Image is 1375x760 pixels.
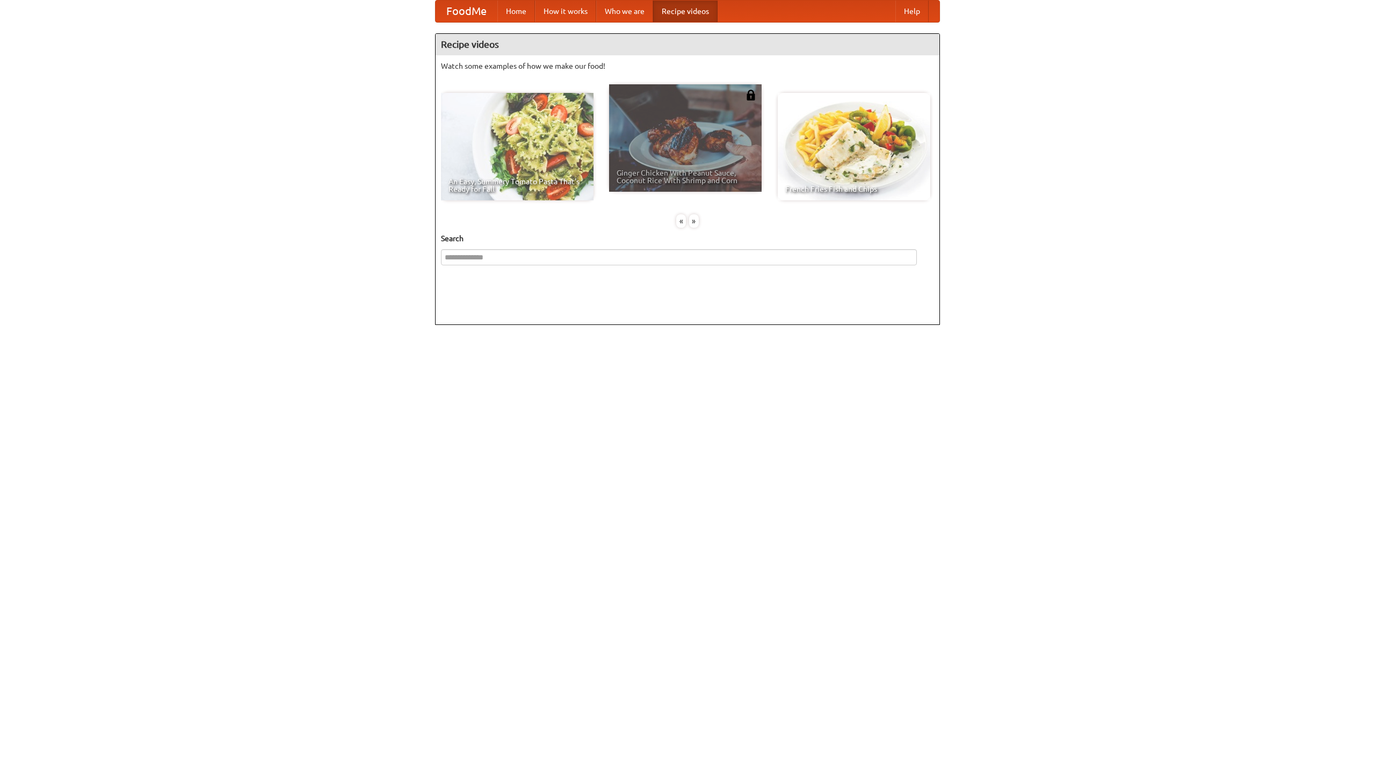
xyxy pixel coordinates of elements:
[436,34,939,55] h4: Recipe videos
[596,1,653,22] a: Who we are
[535,1,596,22] a: How it works
[653,1,718,22] a: Recipe videos
[895,1,929,22] a: Help
[441,93,594,200] a: An Easy, Summery Tomato Pasta That's Ready for Fall
[746,90,756,100] img: 483408.png
[441,61,934,71] p: Watch some examples of how we make our food!
[497,1,535,22] a: Home
[448,178,586,193] span: An Easy, Summery Tomato Pasta That's Ready for Fall
[689,214,699,228] div: »
[676,214,686,228] div: «
[441,233,934,244] h5: Search
[785,185,923,193] span: French Fries Fish and Chips
[436,1,497,22] a: FoodMe
[778,93,930,200] a: French Fries Fish and Chips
